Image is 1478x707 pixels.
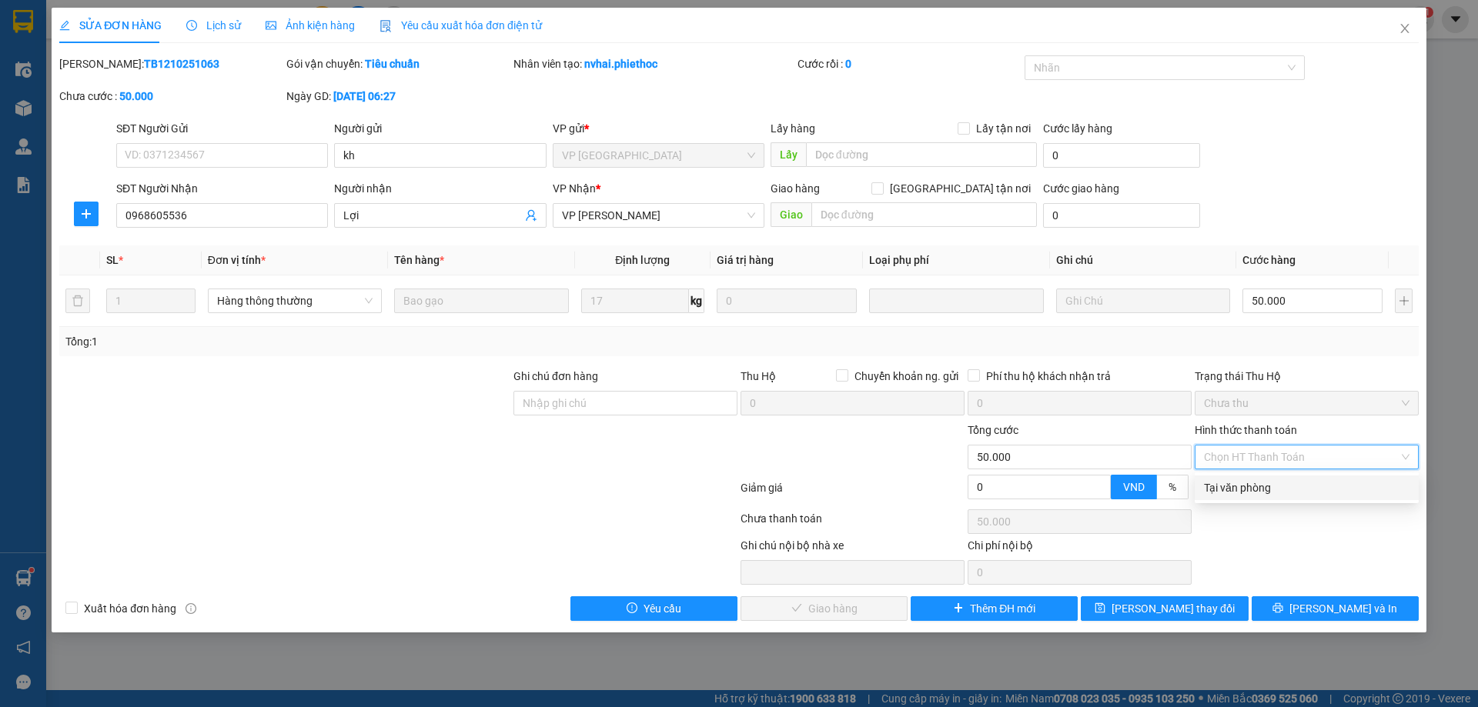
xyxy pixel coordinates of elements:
[627,602,637,615] span: exclamation-circle
[59,55,283,72] div: [PERSON_NAME]:
[1095,602,1105,615] span: save
[365,58,420,70] b: Tiêu chuẩn
[1043,122,1112,135] label: Cước lấy hàng
[116,180,328,197] div: SĐT Người Nhận
[266,20,276,31] span: picture
[74,202,99,226] button: plus
[186,603,196,614] span: info-circle
[208,254,266,266] span: Đơn vị tính
[1204,445,1409,469] span: Chọn HT Thanh Toán
[911,596,1078,621] button: plusThêm ĐH mới
[968,424,1018,436] span: Tổng cước
[144,58,219,70] b: TB1210251063
[771,142,806,167] span: Lấy
[644,600,681,617] span: Yêu cầu
[741,596,908,621] button: checkGiao hàng
[739,510,966,537] div: Chưa thanh toán
[1399,22,1411,35] span: close
[1252,596,1419,621] button: printer[PERSON_NAME] và In
[75,208,98,220] span: plus
[970,600,1035,617] span: Thêm ĐH mới
[562,144,755,167] span: VP Thái Bình
[286,55,510,72] div: Gói vận chuyển:
[845,58,851,70] b: 0
[334,180,546,197] div: Người nhận
[1043,203,1200,228] input: Cước giao hàng
[968,537,1192,560] div: Chi phí nội bộ
[717,288,857,313] input: 0
[717,254,774,266] span: Giá trị hàng
[806,142,1037,167] input: Dọc đường
[553,182,596,195] span: VP Nhận
[186,19,241,32] span: Lịch sử
[953,602,964,615] span: plus
[1195,368,1419,385] div: Trạng thái Thu Hộ
[1043,143,1200,168] input: Cước lấy hàng
[59,20,70,31] span: edit
[1383,8,1426,51] button: Close
[1123,481,1145,493] span: VND
[266,19,355,32] span: Ảnh kiện hàng
[513,370,598,382] label: Ghi chú đơn hàng
[525,209,537,222] span: user-add
[1272,602,1283,615] span: printer
[65,288,90,313] button: delete
[116,120,328,137] div: SĐT Người Gửi
[106,254,119,266] span: SL
[1204,392,1409,415] span: Chưa thu
[217,289,373,312] span: Hàng thông thường
[1081,596,1248,621] button: save[PERSON_NAME] thay đổi
[884,180,1037,197] span: [GEOGRAPHIC_DATA] tận nơi
[394,288,568,313] input: VD: Bàn, Ghế
[739,479,966,506] div: Giảm giá
[1050,245,1236,275] th: Ghi chú
[771,122,815,135] span: Lấy hàng
[1056,288,1230,313] input: Ghi Chú
[1242,254,1296,266] span: Cước hàng
[1169,481,1176,493] span: %
[771,202,811,227] span: Giao
[59,19,162,32] span: SỬA ĐƠN HÀNG
[394,254,444,266] span: Tên hàng
[78,600,182,617] span: Xuất hóa đơn hàng
[186,20,197,31] span: clock-circle
[811,202,1037,227] input: Dọc đường
[334,120,546,137] div: Người gửi
[741,370,776,382] span: Thu Hộ
[741,537,965,560] div: Ghi chú nội bộ nhà xe
[798,55,1022,72] div: Cước rồi :
[119,90,153,102] b: 50.000
[980,368,1117,385] span: Phí thu hộ khách nhận trả
[513,391,737,415] input: Ghi chú đơn hàng
[615,254,670,266] span: Định lượng
[333,90,396,102] b: [DATE] 06:27
[863,245,1049,275] th: Loại phụ phí
[1204,479,1409,496] div: Tại văn phòng
[380,20,392,32] img: icon
[59,88,283,105] div: Chưa cước :
[1195,424,1297,436] label: Hình thức thanh toán
[513,55,794,72] div: Nhân viên tạo:
[848,368,965,385] span: Chuyển khoản ng. gửi
[570,596,737,621] button: exclamation-circleYêu cầu
[1043,182,1119,195] label: Cước giao hàng
[970,120,1037,137] span: Lấy tận nơi
[380,19,542,32] span: Yêu cầu xuất hóa đơn điện tử
[65,333,570,350] div: Tổng: 1
[1112,600,1235,617] span: [PERSON_NAME] thay đổi
[562,204,755,227] span: VP Nguyễn Xiển
[1395,288,1412,313] button: plus
[771,182,820,195] span: Giao hàng
[286,88,510,105] div: Ngày GD:
[1289,600,1397,617] span: [PERSON_NAME] và In
[584,58,657,70] b: nvhai.phiethoc
[689,288,704,313] span: kg
[553,120,764,137] div: VP gửi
